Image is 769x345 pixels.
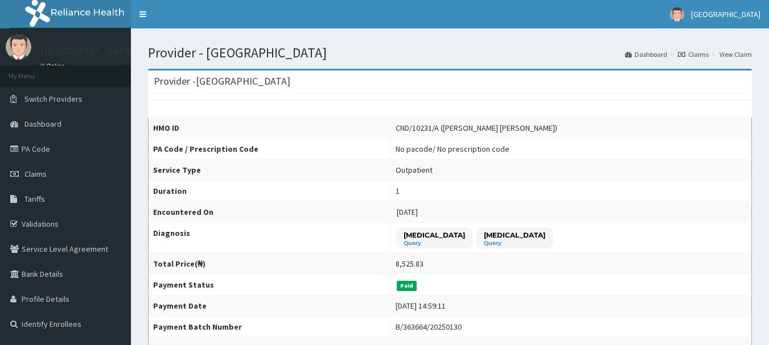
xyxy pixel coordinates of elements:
[719,49,752,59] a: View Claim
[396,258,423,269] div: 8,525.83
[396,300,446,311] div: [DATE] 14:59:11
[397,281,417,291] span: Paid
[24,169,47,179] span: Claims
[24,94,83,104] span: Switch Providers
[396,164,433,176] div: Outpatient
[404,240,465,246] small: Query
[397,207,418,217] span: [DATE]
[625,49,667,59] a: Dashboard
[40,46,134,56] p: [GEOGRAPHIC_DATA]
[404,230,465,240] p: [MEDICAL_DATA]
[670,7,684,22] img: User Image
[484,230,545,240] p: [MEDICAL_DATA]
[149,181,391,202] th: Duration
[6,34,31,60] img: User Image
[149,202,391,223] th: Encountered On
[149,275,391,296] th: Payment Status
[24,119,61,129] span: Dashboard
[149,253,391,275] th: Total Price(₦)
[396,122,557,134] div: CND/10231/A ([PERSON_NAME] [PERSON_NAME])
[396,321,462,332] div: B/363664/20250130
[24,194,45,204] span: Tariffs
[149,118,391,139] th: HMO ID
[149,317,391,338] th: Payment Batch Number
[148,45,752,60] h1: Provider - [GEOGRAPHIC_DATA]
[484,240,545,246] small: Query
[678,49,709,59] a: Claims
[149,139,391,160] th: PA Code / Prescription Code
[396,185,400,197] div: 1
[149,223,391,253] th: Diagnosis
[396,143,509,155] div: No pacode / No prescription code
[149,296,391,317] th: Payment Date
[154,76,290,86] h3: Provider - [GEOGRAPHIC_DATA]
[40,62,67,70] a: Online
[149,160,391,181] th: Service Type
[691,9,760,19] span: [GEOGRAPHIC_DATA]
